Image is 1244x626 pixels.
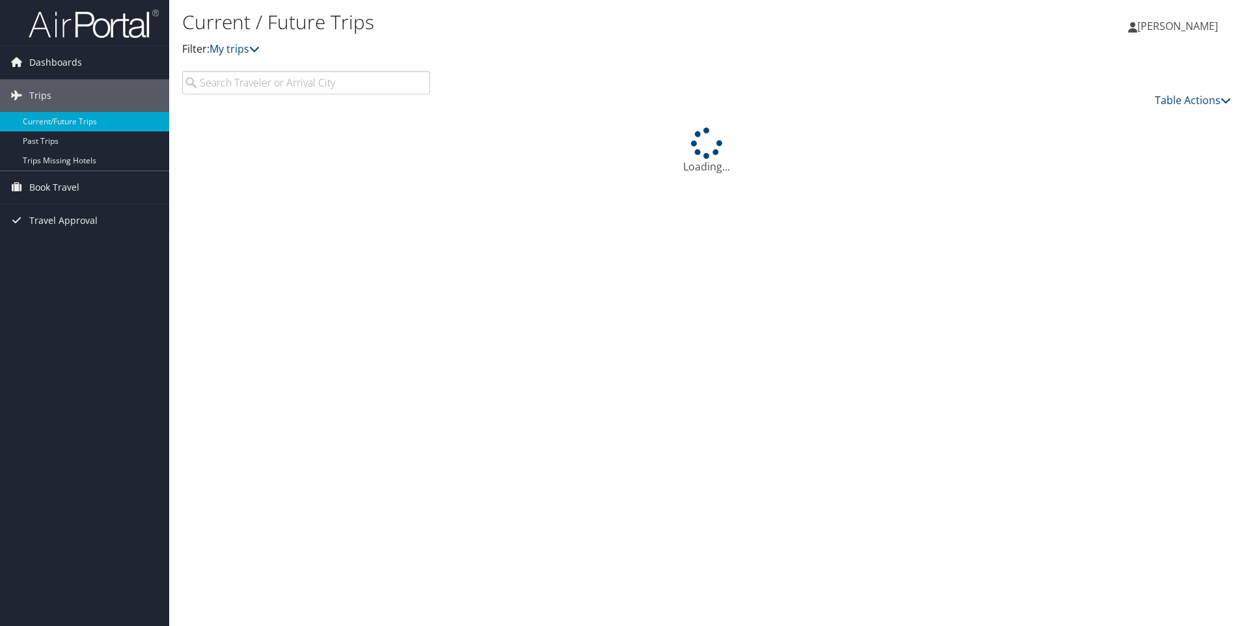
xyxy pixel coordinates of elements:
div: Loading... [182,128,1231,174]
h1: Current / Future Trips [182,8,882,36]
img: airportal-logo.png [29,8,159,39]
span: [PERSON_NAME] [1137,19,1218,33]
a: Table Actions [1155,93,1231,107]
a: [PERSON_NAME] [1128,7,1231,46]
span: Trips [29,79,51,112]
input: Search Traveler or Arrival City [182,71,430,94]
span: Book Travel [29,171,79,204]
p: Filter: [182,41,882,58]
span: Travel Approval [29,204,98,237]
span: Dashboards [29,46,82,79]
a: My trips [210,42,260,56]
